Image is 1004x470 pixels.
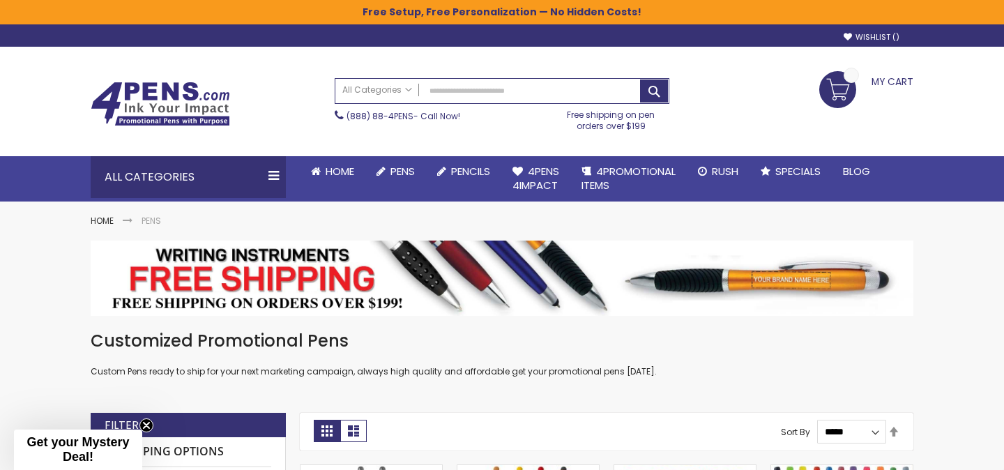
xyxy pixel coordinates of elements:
strong: Filter [105,418,139,433]
button: Close teaser [139,418,153,432]
span: Blog [843,164,870,179]
a: Blog [832,156,881,187]
img: 4Pens Custom Pens and Promotional Products [91,82,230,126]
a: All Categories [335,79,419,102]
span: Specials [775,164,821,179]
span: All Categories [342,84,412,96]
strong: Shopping Options [105,437,271,467]
a: Home [91,215,114,227]
strong: Grid [314,420,340,442]
h1: Customized Promotional Pens [91,330,913,352]
a: Specials [750,156,832,187]
a: Wishlist [844,32,899,43]
strong: Pens [142,215,161,227]
span: Pens [390,164,415,179]
div: All Categories [91,156,286,198]
span: 4Pens 4impact [512,164,559,192]
a: 4Pens4impact [501,156,570,202]
span: Rush [712,164,738,179]
span: Get your Mystery Deal! [26,435,129,464]
div: Custom Pens ready to ship for your next marketing campaign, always high quality and affordable ge... [91,330,913,378]
img: Pens [91,241,913,316]
div: Get your Mystery Deal!Close teaser [14,430,142,470]
a: Rush [687,156,750,187]
span: Home [326,164,354,179]
a: Pens [365,156,426,187]
div: Free shipping on pen orders over $199 [553,104,670,132]
a: 4PROMOTIONALITEMS [570,156,687,202]
span: - Call Now! [347,110,460,122]
a: (888) 88-4PENS [347,110,413,122]
label: Sort By [781,425,810,437]
span: 4PROMOTIONAL ITEMS [581,164,676,192]
a: Pencils [426,156,501,187]
span: Pencils [451,164,490,179]
a: Home [300,156,365,187]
